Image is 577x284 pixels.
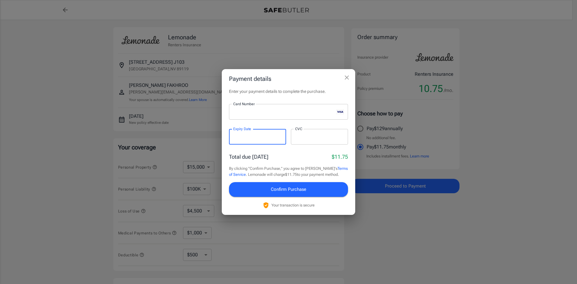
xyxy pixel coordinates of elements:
label: CVC [295,126,302,131]
span: Confirm Purchase [271,185,306,193]
label: Expiry Date [233,126,251,131]
label: Card Number [233,101,255,106]
iframe: Secure expiration date input frame [233,134,282,140]
button: close [341,72,353,84]
p: $11.75 [332,153,348,161]
button: Confirm Purchase [229,182,348,197]
h2: Payment details [222,69,355,88]
iframe: Secure card number input frame [233,109,334,115]
a: Terms of Service [229,166,348,177]
svg: visa [337,109,344,114]
p: Enter your payment details to complete the purchase. [229,88,348,94]
iframe: Secure CVC input frame [295,134,344,140]
p: By clicking "Confirm Purchase," you agree to [PERSON_NAME]'s . Lemonade will charge $11.75 to you... [229,166,348,177]
p: Your transaction is secure [271,202,315,208]
p: Total due [DATE] [229,153,268,161]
